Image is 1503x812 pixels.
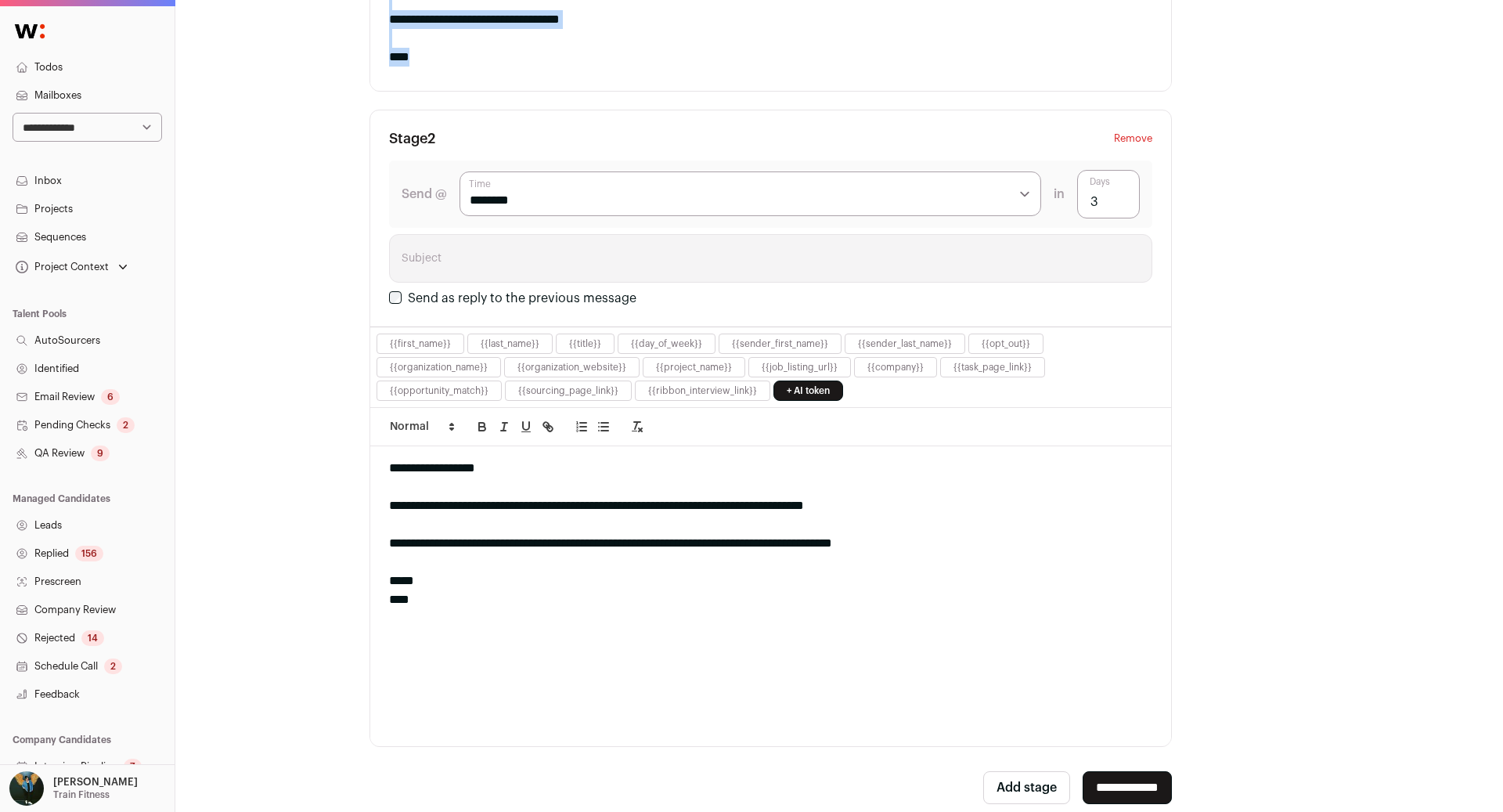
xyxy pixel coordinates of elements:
label: Send as reply to the previous message [408,292,636,305]
button: {{first_name}} [390,337,451,350]
span: in [1054,185,1065,204]
label: Send @ [402,185,447,204]
button: Add stage [983,771,1070,804]
p: [PERSON_NAME] [53,776,138,789]
button: {{sender_last_name}} [858,337,952,350]
img: Wellfound [6,16,53,47]
button: {{organization_name}} [390,361,488,374]
button: {{opt_out}} [982,337,1030,350]
button: Remove [1114,129,1152,148]
button: {{organization_website}} [517,361,626,374]
button: Open dropdown [6,771,141,806]
input: Days [1077,170,1140,218]
button: {{last_name}} [481,337,539,350]
button: {{company}} [867,361,924,374]
img: 12031951-medium_jpg [9,771,44,806]
button: {{title}} [569,337,601,350]
button: {{job_listing_url}} [762,361,838,374]
div: 2 [104,659,122,674]
button: {{sourcing_page_link}} [518,384,618,397]
div: 2 [117,417,135,433]
button: {{opportunity_match}} [390,384,488,397]
span: 2 [427,132,435,146]
button: {{task_page_link}} [953,361,1032,374]
div: 7 [124,759,142,774]
div: 6 [101,389,120,405]
p: Train Fitness [53,789,110,801]
button: {{ribbon_interview_link}} [648,384,757,397]
div: 14 [81,630,104,646]
div: 156 [75,546,103,561]
input: Subject [389,234,1152,283]
div: Project Context [13,261,109,273]
button: {{project_name}} [656,361,732,374]
button: {{day_of_week}} [631,337,702,350]
button: Open dropdown [13,256,131,278]
div: 9 [91,446,110,461]
h3: Stage [389,129,435,148]
a: + AI token [773,381,843,401]
button: {{sender_first_name}} [732,337,828,350]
